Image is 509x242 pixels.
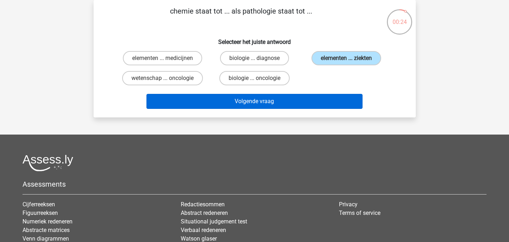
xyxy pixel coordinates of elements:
[181,227,226,233] a: Verbaal redeneren
[181,210,228,216] a: Abstract redeneren
[23,235,69,242] a: Venn diagrammen
[181,201,225,208] a: Redactiesommen
[23,180,486,188] h5: Assessments
[123,51,202,65] label: elementen ... medicijnen
[23,227,70,233] a: Abstracte matrices
[181,235,217,242] a: Watson glaser
[23,218,73,225] a: Numeriek redeneren
[122,71,203,85] label: wetenschap ... oncologie
[23,210,58,216] a: Figuurreeksen
[339,201,358,208] a: Privacy
[181,218,247,225] a: Situational judgement test
[23,155,73,171] img: Assessly logo
[23,201,55,208] a: Cijferreeksen
[219,71,290,85] label: biologie ... oncologie
[105,33,404,45] h6: Selecteer het juiste antwoord
[386,9,413,26] div: 00:24
[146,94,363,109] button: Volgende vraag
[220,51,289,65] label: biologie ... diagnose
[339,210,380,216] a: Terms of service
[311,51,381,65] label: elementen ... ziekten
[105,6,378,27] p: chemie staat tot ... als pathologie staat tot ...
